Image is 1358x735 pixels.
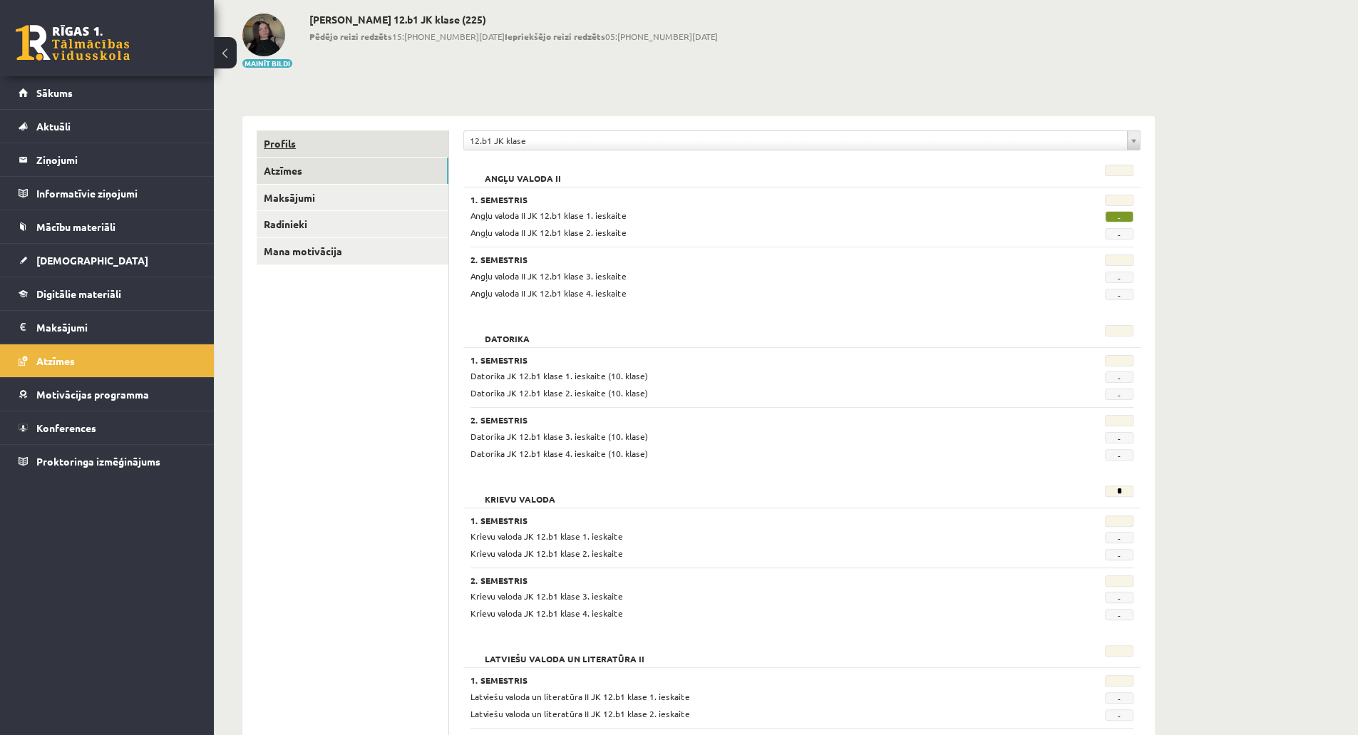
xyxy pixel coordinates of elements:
span: Datorika JK 12.b1 klase 1. ieskaite (10. klase) [470,370,648,381]
span: - [1105,449,1133,461]
h3: 1. Semestris [470,515,1019,525]
h3: 2. Semestris [470,255,1019,264]
a: Radinieki [257,211,448,237]
a: Profils [257,130,448,157]
a: Motivācijas programma [19,378,196,411]
h2: Latviešu valoda un literatūra II [470,645,659,659]
span: - [1105,592,1133,603]
legend: Maksājumi [36,311,196,344]
h3: 2. Semestris [470,575,1019,585]
span: - [1105,609,1133,620]
a: Ziņojumi [19,143,196,176]
span: Krievu valoda JK 12.b1 klase 4. ieskaite [470,607,623,619]
a: Mana motivācija [257,238,448,264]
span: - [1105,228,1133,240]
span: - [1105,709,1133,721]
span: Mācību materiāli [36,220,115,233]
span: Datorika JK 12.b1 klase 2. ieskaite (10. klase) [470,387,648,399]
b: Pēdējo reizi redzēts [309,31,392,42]
h2: Angļu valoda II [470,165,575,179]
button: Mainīt bildi [242,59,292,68]
h2: Krievu valoda [470,485,570,500]
span: 12.b1 JK klase [470,131,1121,150]
h3: 1. Semestris [470,195,1019,205]
span: Datorika JK 12.b1 klase 3. ieskaite (10. klase) [470,431,648,442]
span: - [1105,289,1133,300]
span: Proktoringa izmēģinājums [36,455,160,468]
h3: 2. Semestris [470,415,1019,425]
legend: Ziņojumi [36,143,196,176]
span: Krievu valoda JK 12.b1 klase 3. ieskaite [470,590,623,602]
span: Angļu valoda II JK 12.b1 klase 4. ieskaite [470,287,627,299]
span: Latviešu valoda un literatūra II JK 12.b1 klase 2. ieskaite [470,708,690,719]
span: Angļu valoda II JK 12.b1 klase 1. ieskaite [470,210,627,221]
h3: 1. Semestris [470,675,1019,685]
a: Maksājumi [19,311,196,344]
b: Iepriekšējo reizi redzēts [505,31,605,42]
legend: Informatīvie ziņojumi [36,177,196,210]
span: Atzīmes [36,354,75,367]
span: Sākums [36,86,73,99]
span: Konferences [36,421,96,434]
a: Maksājumi [257,185,448,211]
a: Atzīmes [19,344,196,377]
span: Krievu valoda JK 12.b1 klase 1. ieskaite [470,530,623,542]
span: Angļu valoda II JK 12.b1 klase 3. ieskaite [470,270,627,282]
span: - [1105,692,1133,704]
a: Aktuāli [19,110,196,143]
h2: [PERSON_NAME] 12.b1 JK klase (225) [309,14,718,26]
a: Atzīmes [257,158,448,184]
span: - [1105,532,1133,543]
span: - [1105,549,1133,560]
img: Linda Blūma [242,14,285,56]
span: [DEMOGRAPHIC_DATA] [36,254,148,267]
a: Mācību materiāli [19,210,196,243]
span: - [1105,272,1133,283]
span: - [1105,211,1133,222]
span: - [1105,371,1133,383]
span: 15:[PHONE_NUMBER][DATE] 05:[PHONE_NUMBER][DATE] [309,30,718,43]
a: Konferences [19,411,196,444]
a: 12.b1 JK klase [464,131,1140,150]
span: - [1105,389,1133,400]
h2: Datorika [470,325,544,339]
span: - [1105,432,1133,443]
span: Motivācijas programma [36,388,149,401]
a: Digitālie materiāli [19,277,196,310]
span: Krievu valoda JK 12.b1 klase 2. ieskaite [470,548,623,559]
span: Angļu valoda II JK 12.b1 klase 2. ieskaite [470,227,627,238]
a: Sākums [19,76,196,109]
span: Datorika JK 12.b1 klase 4. ieskaite (10. klase) [470,448,648,459]
span: Digitālie materiāli [36,287,121,300]
h3: 1. Semestris [470,355,1019,365]
span: Aktuāli [36,120,71,133]
a: [DEMOGRAPHIC_DATA] [19,244,196,277]
a: Rīgas 1. Tālmācības vidusskola [16,25,130,61]
a: Informatīvie ziņojumi [19,177,196,210]
span: Latviešu valoda un literatūra II JK 12.b1 klase 1. ieskaite [470,691,690,702]
a: Proktoringa izmēģinājums [19,445,196,478]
